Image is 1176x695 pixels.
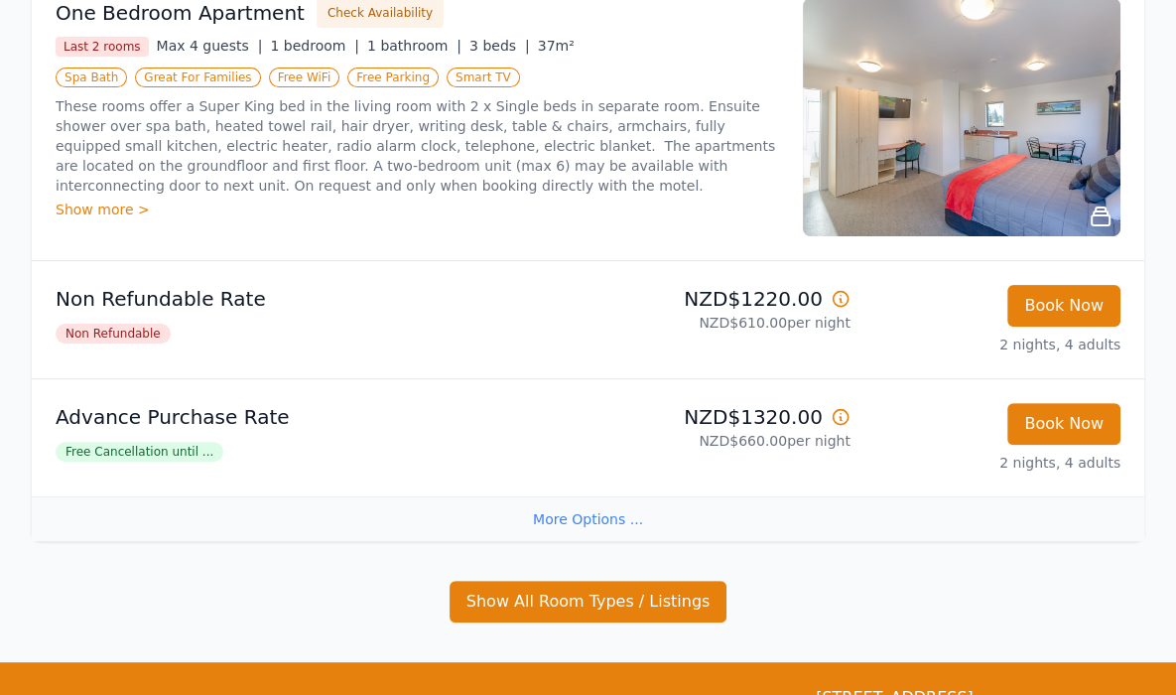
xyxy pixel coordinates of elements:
span: Free WiFi [269,68,340,87]
p: NZD$660.00 per night [596,431,850,451]
span: Smart TV [447,68,520,87]
p: 2 nights, 4 adults [866,335,1120,354]
span: Spa Bath [56,68,127,87]
p: NZD$1320.00 [596,403,850,431]
div: More Options ... [32,496,1144,541]
span: Max 4 guests | [157,38,263,54]
span: Last 2 rooms [56,37,149,57]
p: NZD$1220.00 [596,285,850,313]
span: Great For Families [135,68,260,87]
p: Advance Purchase Rate [56,403,581,431]
button: Book Now [1007,403,1120,445]
p: Non Refundable Rate [56,285,581,313]
p: These rooms offer a Super King bed in the living room with 2 x Single beds in separate room. Ensu... [56,96,779,196]
p: NZD$610.00 per night [596,313,850,333]
div: Show more > [56,200,779,219]
span: 1 bathroom | [367,38,461,54]
span: 1 bedroom | [270,38,359,54]
span: Free Cancellation until ... [56,442,223,462]
span: Free Parking [347,68,439,87]
button: Show All Room Types / Listings [450,581,727,623]
button: Book Now [1007,285,1120,327]
span: 3 beds | [469,38,530,54]
p: 2 nights, 4 adults [866,453,1120,473]
span: Non Refundable [56,324,171,344]
span: 37m² [538,38,575,54]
